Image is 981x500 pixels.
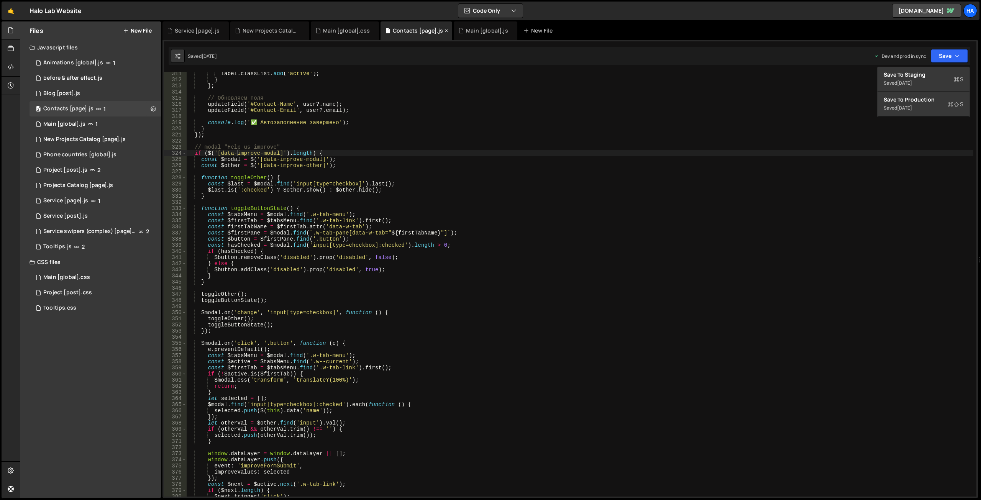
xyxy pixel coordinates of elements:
div: 359 [164,365,187,371]
div: Projects Catalog [page].js [43,182,113,189]
div: 339 [164,242,187,248]
div: 365 [164,402,187,408]
div: [DATE] [202,53,217,59]
span: 1 [113,60,115,66]
div: Save to Production [884,96,963,103]
div: 340 [164,248,187,254]
div: 354 [164,334,187,340]
div: 337 [164,230,187,236]
div: 320 [164,126,187,132]
div: 353 [164,328,187,334]
div: 378 [164,481,187,487]
span: S [948,100,963,108]
div: 311 [164,70,187,77]
div: Service [page].js [175,27,220,34]
div: 826/1521.js [30,116,161,132]
div: Dev and prod in sync [874,53,926,59]
div: 313 [164,83,187,89]
div: 321 [164,132,187,138]
div: 369 [164,426,187,432]
div: 370 [164,432,187,438]
div: 357 [164,352,187,359]
div: 362 [164,383,187,389]
div: 326 [164,162,187,169]
div: 316 [164,101,187,107]
h2: Files [30,26,43,35]
div: before & after effect.js [43,75,102,82]
div: Animations [global].js [43,59,103,66]
div: 319 [164,120,187,126]
div: Save to Staging [884,71,963,79]
div: 826/18329.js [30,239,161,254]
div: 377 [164,475,187,481]
button: Code Only [458,4,523,18]
div: 331 [164,193,187,199]
div: 338 [164,236,187,242]
div: 343 [164,267,187,273]
div: 342 [164,261,187,267]
div: 329 [164,181,187,187]
div: 374 [164,457,187,463]
div: Ha [963,4,977,18]
span: 2 [97,167,100,173]
div: 333 [164,205,187,211]
div: 371 [164,438,187,444]
div: 351 [164,316,187,322]
span: 2 [82,244,85,250]
div: Blog [post].js [43,90,80,97]
div: 826/10093.js [30,178,161,193]
div: 345 [164,279,187,285]
div: 347 [164,291,187,297]
span: 1 [103,106,106,112]
div: 358 [164,359,187,365]
div: 322 [164,138,187,144]
div: CSS files [20,254,161,270]
div: 314 [164,89,187,95]
div: Service [post].js [43,213,88,220]
div: 826/3053.css [30,270,161,285]
div: 336 [164,224,187,230]
div: 328 [164,175,187,181]
a: [DOMAIN_NAME] [892,4,961,18]
button: Save to ProductionS Saved[DATE] [878,92,970,117]
div: 826/19389.js [30,70,161,86]
div: 350 [164,310,187,316]
div: 826/8793.js [30,224,164,239]
div: 367 [164,414,187,420]
div: 361 [164,377,187,383]
div: 348 [164,297,187,303]
div: 826/24828.js [30,147,161,162]
div: 352 [164,322,187,328]
div: 379 [164,487,187,493]
div: [DATE] [897,105,912,111]
div: New File [523,27,556,34]
div: Saved [884,103,963,113]
div: 330 [164,187,187,193]
div: 826/18335.css [30,300,161,316]
div: Saved [188,53,217,59]
div: 364 [164,395,187,402]
div: 323 [164,144,187,150]
div: Contacts [page].js [43,105,94,112]
div: 372 [164,444,187,451]
div: 325 [164,156,187,162]
div: 366 [164,408,187,414]
div: 324 [164,150,187,156]
div: 349 [164,303,187,310]
div: 315 [164,95,187,101]
div: Saved [884,79,963,88]
span: 2 [36,107,41,113]
div: Main [global].css [323,27,370,34]
div: 826/1551.js [30,101,161,116]
div: Contacts [page].js [393,27,443,34]
div: Tooltips.js [43,243,72,250]
div: Project [post].css [43,289,92,296]
div: 826/7934.js [30,208,161,224]
div: Service [page].js [43,197,88,204]
div: 826/10500.js [30,193,161,208]
div: Halo Lab Website [30,6,82,15]
div: Main [global].js [466,27,508,34]
div: Javascript files [20,40,161,55]
div: Phone countries [global].js [43,151,116,158]
span: S [954,75,963,83]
